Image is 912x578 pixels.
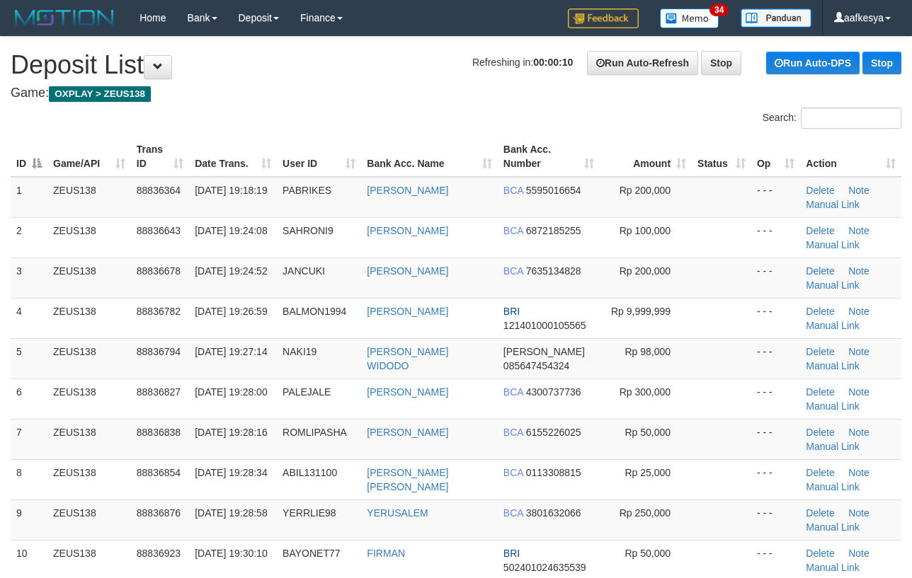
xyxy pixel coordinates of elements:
td: ZEUS138 [47,217,131,258]
span: BAYONET77 [283,548,340,559]
span: OXPLAY > ZEUS138 [49,86,151,102]
td: ZEUS138 [47,298,131,338]
a: Delete [806,185,834,196]
span: Rp 100,000 [620,225,671,236]
span: PABRIKES [283,185,331,196]
span: [DATE] 19:26:59 [195,306,267,317]
span: 88836838 [137,427,181,438]
span: NAKI19 [283,346,317,357]
td: - - - [751,459,800,499]
span: [DATE] 19:28:34 [195,467,267,478]
span: [DATE] 19:28:58 [195,507,267,519]
span: [DATE] 19:18:19 [195,185,267,196]
img: MOTION_logo.png [11,7,118,28]
a: [PERSON_NAME] [PERSON_NAME] [367,467,448,492]
a: Manual Link [806,521,860,533]
h4: Game: [11,86,901,100]
span: Copy 502401024635539 to clipboard [503,562,586,573]
a: Note [848,427,870,438]
a: Note [848,185,870,196]
a: [PERSON_NAME] [367,265,448,277]
span: BCA [503,225,523,236]
span: Copy 3801632066 to clipboard [526,507,581,519]
span: Copy 085647454324 to clipboard [503,360,569,371]
span: ROMLIPASHA [283,427,347,438]
td: 7 [11,419,47,459]
th: Action: activate to sort column ascending [800,137,901,177]
span: BCA [503,185,523,196]
span: [DATE] 19:28:00 [195,386,267,398]
span: BCA [503,427,523,438]
a: Run Auto-Refresh [587,51,698,75]
td: ZEUS138 [47,499,131,540]
th: ID: activate to sort column descending [11,137,47,177]
td: - - - [751,177,800,218]
span: Rp 25,000 [625,467,671,478]
span: 88836782 [137,306,181,317]
a: FIRMAN [367,548,405,559]
span: Copy 6872185255 to clipboard [526,225,581,236]
a: [PERSON_NAME] [367,427,448,438]
td: 3 [11,258,47,298]
td: 4 [11,298,47,338]
span: PALEJALE [283,386,331,398]
img: Button%20Memo.svg [660,8,719,28]
a: Note [848,225,870,236]
a: Delete [806,265,834,277]
span: [DATE] 19:27:14 [195,346,267,357]
span: BALMON1994 [283,306,346,317]
th: Trans ID: activate to sort column ascending [131,137,189,177]
a: YERUSALEM [367,507,428,519]
a: Manual Link [806,279,860,291]
a: Note [848,467,870,478]
span: Copy 6155226025 to clipboard [526,427,581,438]
span: BCA [503,386,523,398]
a: Delete [806,467,834,478]
th: Amount: activate to sort column ascending [600,137,692,177]
span: 88836794 [137,346,181,357]
a: [PERSON_NAME] [367,225,448,236]
span: BCA [503,467,523,478]
span: Copy 5595016654 to clipboard [526,185,581,196]
td: - - - [751,378,800,419]
a: Note [848,346,870,357]
th: Op: activate to sort column ascending [751,137,800,177]
td: 6 [11,378,47,419]
img: panduan.png [741,8,811,28]
a: Delete [806,346,834,357]
span: BCA [503,265,523,277]
span: [DATE] 19:24:52 [195,265,267,277]
span: Copy 7635134828 to clipboard [526,265,581,277]
a: Manual Link [806,320,860,331]
td: ZEUS138 [47,338,131,378]
span: ABIL131100 [283,467,337,478]
span: SAHRONI9 [283,225,334,236]
a: Delete [806,548,834,559]
td: 2 [11,217,47,258]
td: - - - [751,258,800,298]
a: [PERSON_NAME] [367,306,448,317]
td: 5 [11,338,47,378]
span: Copy 0113308815 to clipboard [526,467,581,478]
span: 34 [709,4,729,16]
th: Bank Acc. Name: activate to sort column ascending [361,137,498,177]
span: YERRLIE98 [283,507,336,519]
span: Rp 250,000 [620,507,671,519]
a: Delete [806,225,834,236]
td: - - - [751,217,800,258]
a: Stop [862,52,901,74]
span: 88836827 [137,386,181,398]
span: 88836643 [137,225,181,236]
span: Rp 50,000 [625,427,671,438]
a: Delete [806,427,834,438]
span: BRI [503,306,520,317]
td: ZEUS138 [47,177,131,218]
span: 88836923 [137,548,181,559]
a: Manual Link [806,199,860,210]
span: Copy 121401000105565 to clipboard [503,320,586,331]
th: User ID: activate to sort column ascending [277,137,361,177]
h1: Deposit List [11,51,901,79]
span: Copy 4300737736 to clipboard [526,386,581,398]
th: Status: activate to sort column ascending [692,137,751,177]
span: Rp 200,000 [620,265,671,277]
